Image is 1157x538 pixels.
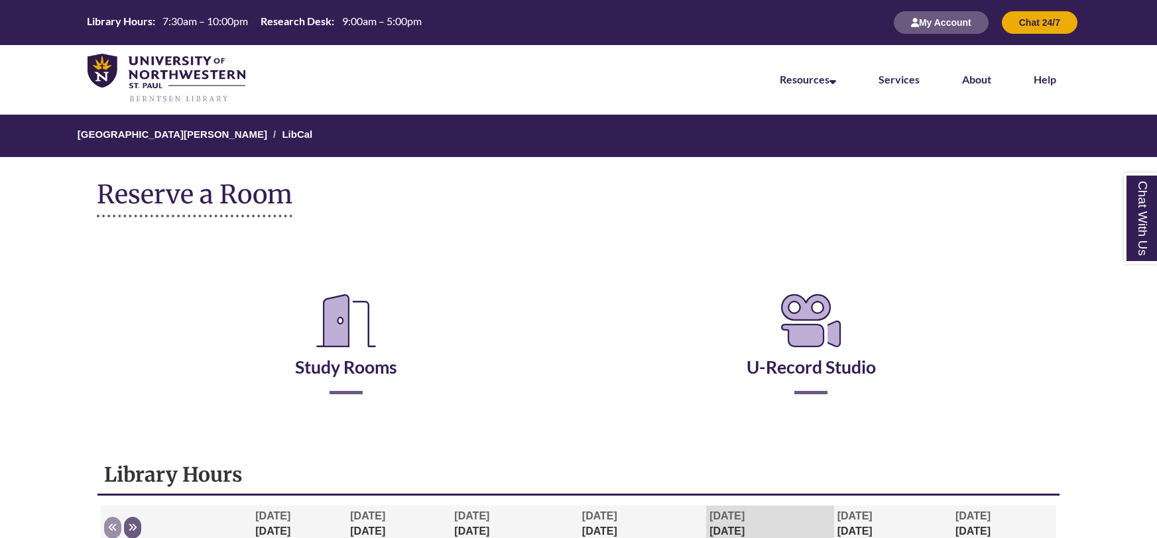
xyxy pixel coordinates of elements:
button: Chat 24/7 [1002,11,1077,34]
span: 9:00am – 5:00pm [342,15,422,27]
img: UNWSP Library Logo [88,54,245,103]
span: [DATE] [837,510,873,521]
a: My Account [894,17,989,28]
h1: Reserve a Room [97,180,292,217]
span: [DATE] [454,510,489,521]
th: Library Hours: [82,14,157,28]
a: Services [879,73,920,85]
a: Help [1034,73,1056,85]
a: Resources [780,73,836,85]
a: Chat 24/7 [1002,17,1077,28]
span: [DATE] [350,510,385,521]
a: Study Rooms [295,323,397,378]
a: About [962,73,991,85]
a: [GEOGRAPHIC_DATA][PERSON_NAME] [78,129,267,140]
div: Reserve a Room [97,250,1060,433]
span: 7:30am – 10:00pm [162,15,248,27]
nav: Breadcrumb [97,115,1060,157]
a: Hours Today [82,14,426,31]
button: My Account [894,11,989,34]
span: [DATE] [709,510,745,521]
span: [DATE] [255,510,290,521]
table: Hours Today [82,14,426,30]
span: [DATE] [955,510,991,521]
h1: Library Hours [104,462,1053,487]
th: Research Desk: [255,14,336,28]
span: [DATE] [582,510,617,521]
a: LibCal [282,129,312,140]
a: U-Record Studio [747,323,876,378]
